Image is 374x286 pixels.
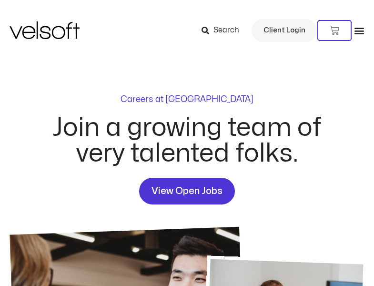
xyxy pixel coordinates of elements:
[10,21,80,39] img: Velsoft Training Materials
[213,24,239,37] span: Search
[354,25,364,36] div: Menu Toggle
[252,19,317,42] a: Client Login
[202,22,246,39] a: Search
[263,24,305,37] span: Client Login
[41,115,333,166] h2: Join a growing team of very talented folks.
[152,184,222,199] span: View Open Jobs
[139,178,235,204] a: View Open Jobs
[121,95,253,104] p: Careers at [GEOGRAPHIC_DATA]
